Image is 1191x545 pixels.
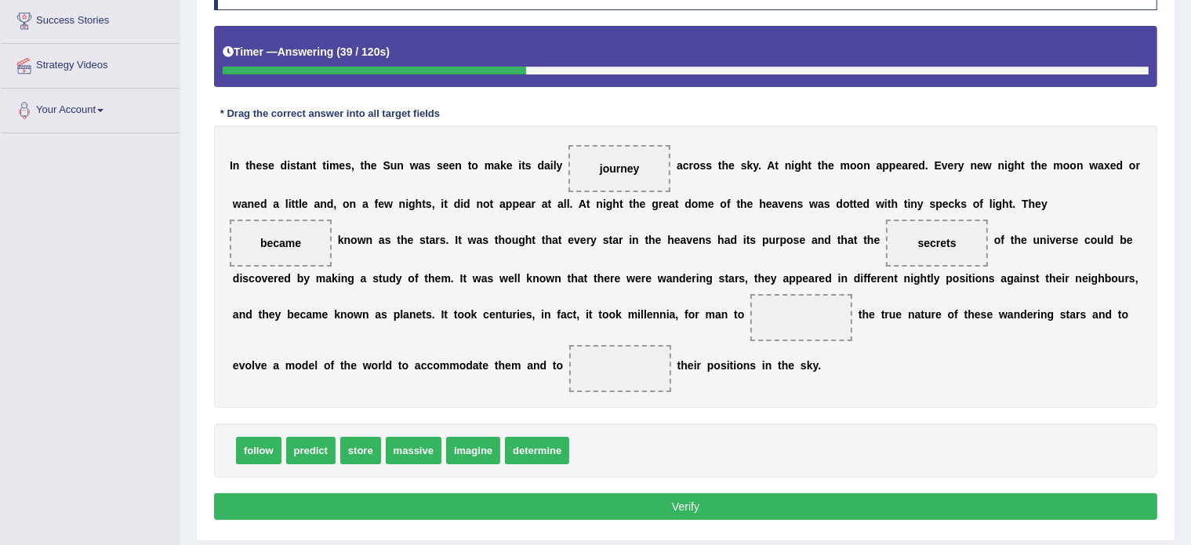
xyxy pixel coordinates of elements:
[996,198,1003,210] b: g
[384,198,393,210] b: w
[971,159,978,172] b: n
[241,198,248,210] b: a
[930,198,936,210] b: s
[882,159,889,172] b: p
[958,159,964,172] b: y
[797,198,804,210] b: s
[877,159,883,172] b: a
[557,159,563,172] b: y
[485,159,494,172] b: m
[397,234,401,246] b: t
[471,159,478,172] b: o
[1117,159,1124,172] b: d
[1009,198,1013,210] b: t
[699,234,706,246] b: n
[674,234,681,246] b: e
[375,198,379,210] b: f
[983,159,992,172] b: w
[548,198,552,210] b: t
[896,159,902,172] b: e
[629,234,632,246] b: i
[512,198,519,210] b: p
[329,159,339,172] b: m
[612,234,619,246] b: a
[791,159,794,172] b: i
[1008,159,1015,172] b: g
[596,198,603,210] b: n
[494,159,500,172] b: a
[544,159,550,172] b: a
[574,234,580,246] b: v
[648,234,655,246] b: h
[408,234,414,246] b: e
[640,198,646,210] b: e
[350,234,358,246] b: o
[223,46,390,58] h5: Timer —
[477,198,484,210] b: n
[542,198,548,210] b: a
[1136,159,1140,172] b: r
[296,159,300,172] b: t
[700,159,706,172] b: s
[345,159,351,172] b: s
[904,198,908,210] b: t
[525,159,532,172] b: s
[908,198,911,210] b: i
[366,234,373,246] b: n
[273,198,279,210] b: a
[891,198,899,210] b: h
[379,234,385,246] b: a
[902,159,908,172] b: a
[708,198,714,210] b: e
[289,198,292,210] b: i
[692,234,699,246] b: e
[570,198,573,210] b: .
[455,234,458,246] b: I
[499,234,506,246] b: h
[606,198,613,210] b: g
[609,234,613,246] b: t
[948,159,954,172] b: e
[767,159,775,172] b: A
[979,198,983,210] b: f
[340,45,386,58] b: 39 / 120s
[397,159,404,172] b: n
[361,159,365,172] b: t
[233,198,241,210] b: w
[960,198,967,210] b: s
[358,234,366,246] b: w
[1013,198,1016,210] b: .
[364,159,371,172] b: h
[295,198,299,210] b: t
[925,159,928,172] b: .
[778,198,784,210] b: v
[681,234,687,246] b: a
[619,198,623,210] b: t
[350,198,357,210] b: n
[1,89,180,128] a: Your Account
[579,198,586,210] b: A
[766,198,772,210] b: e
[727,198,731,210] b: f
[633,198,640,210] b: h
[306,159,313,172] b: n
[333,198,336,210] b: ,
[322,159,326,172] b: t
[518,159,521,172] b: i
[769,234,776,246] b: u
[1041,159,1048,172] b: e
[718,159,722,172] b: t
[302,198,308,210] b: e
[857,159,864,172] b: o
[973,198,980,210] b: o
[386,45,390,58] b: )
[249,159,256,172] b: h
[1129,159,1136,172] b: o
[499,198,506,210] b: a
[410,159,419,172] b: w
[518,234,525,246] b: g
[362,198,369,210] b: a
[889,159,896,172] b: p
[444,198,448,210] b: t
[260,198,267,210] b: d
